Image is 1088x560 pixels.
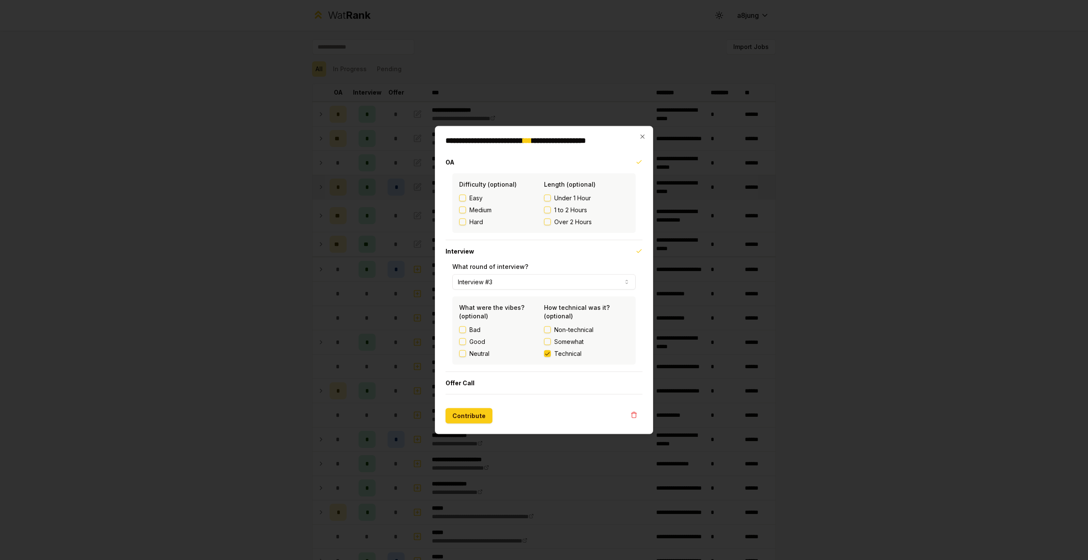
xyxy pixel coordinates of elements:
[469,326,480,334] label: Bad
[554,218,592,226] span: Over 2 Hours
[459,219,466,225] button: Hard
[459,195,466,202] button: Easy
[459,181,517,188] label: Difficulty (optional)
[554,349,582,358] span: Technical
[459,304,524,320] label: What were the vibes? (optional)
[544,195,551,202] button: Under 1 Hour
[554,194,591,202] span: Under 1 Hour
[446,263,642,372] div: Interview
[452,263,528,270] label: What round of interview?
[446,240,642,263] button: Interview
[446,173,642,240] div: OA
[544,350,551,357] button: Technical
[554,206,587,214] span: 1 to 2 Hours
[469,194,483,202] span: Easy
[554,338,584,346] span: Somewhat
[544,304,610,320] label: How technical was it? (optional)
[544,326,551,333] button: Non-technical
[469,206,492,214] span: Medium
[544,181,596,188] label: Length (optional)
[554,326,593,334] span: Non-technical
[446,151,642,173] button: OA
[459,207,466,214] button: Medium
[446,372,642,394] button: Offer Call
[544,207,551,214] button: 1 to 2 Hours
[544,338,551,345] button: Somewhat
[469,349,489,358] label: Neutral
[469,338,485,346] label: Good
[544,219,551,225] button: Over 2 Hours
[446,408,492,424] button: Contribute
[469,218,483,226] span: Hard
